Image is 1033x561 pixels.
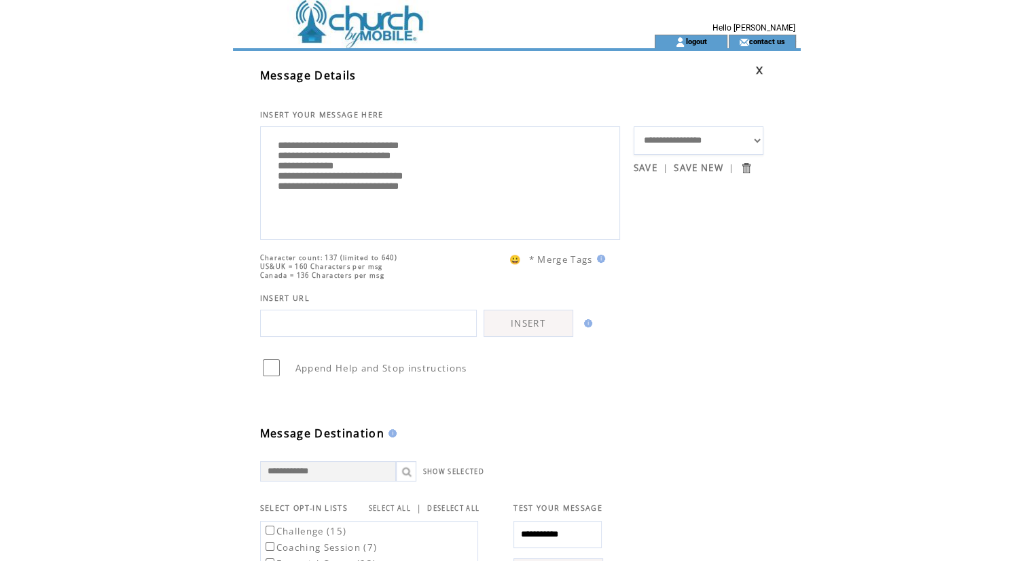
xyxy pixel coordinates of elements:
span: | [416,502,422,514]
span: | [663,162,668,174]
span: Append Help and Stop instructions [295,362,467,374]
a: INSERT [484,310,573,337]
span: Canada = 136 Characters per msg [260,271,384,280]
a: logout [685,37,706,46]
span: Hello [PERSON_NAME] [712,23,795,33]
img: help.gif [580,319,592,327]
span: Character count: 137 (limited to 640) [260,253,397,262]
span: | [729,162,734,174]
span: INSERT URL [260,293,310,303]
span: Message Details [260,68,357,83]
span: Message Destination [260,426,384,441]
img: help.gif [593,255,605,263]
img: contact_us_icon.gif [739,37,749,48]
img: account_icon.gif [675,37,685,48]
a: DESELECT ALL [427,504,479,513]
a: contact us [749,37,785,46]
span: TEST YOUR MESSAGE [513,503,602,513]
label: Challenge (15) [263,525,347,537]
label: Coaching Session (7) [263,541,378,554]
span: INSERT YOUR MESSAGE HERE [260,110,384,120]
span: 😀 [509,253,522,266]
span: SELECT OPT-IN LISTS [260,503,348,513]
a: SHOW SELECTED [423,467,484,476]
span: US&UK = 160 Characters per msg [260,262,383,271]
a: SELECT ALL [369,504,411,513]
input: Submit [740,162,753,175]
a: SAVE [634,162,657,174]
span: * Merge Tags [529,253,593,266]
img: help.gif [384,429,397,437]
input: Coaching Session (7) [266,542,274,551]
a: SAVE NEW [674,162,723,174]
input: Challenge (15) [266,526,274,535]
